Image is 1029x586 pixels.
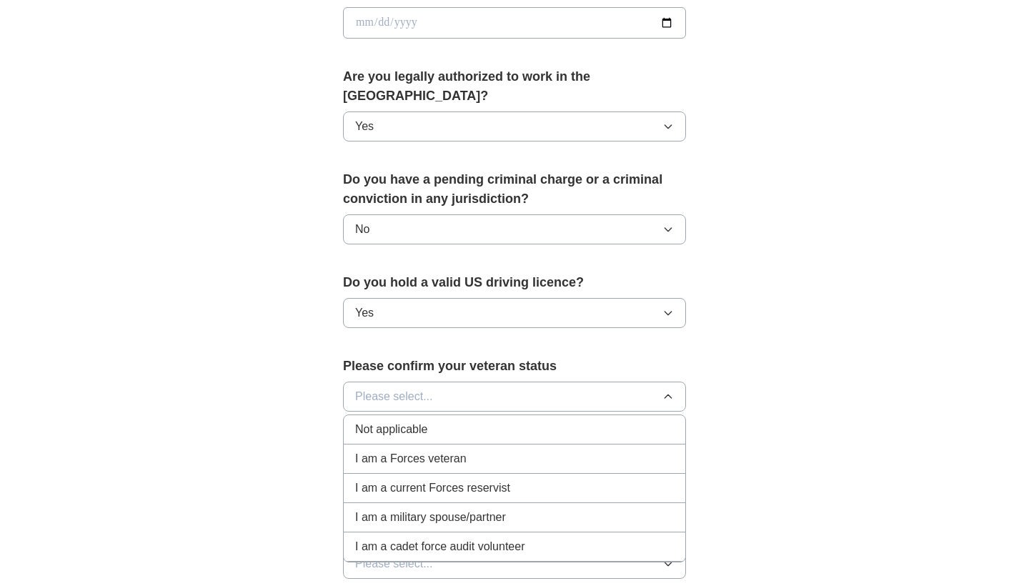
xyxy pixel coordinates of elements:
[355,221,369,238] span: No
[343,357,686,376] label: Please confirm your veteran status
[343,298,686,328] button: Yes
[355,304,374,322] span: Yes
[343,382,686,412] button: Please select...
[355,118,374,135] span: Yes
[343,111,686,141] button: Yes
[355,509,506,526] span: I am a military spouse/partner
[355,538,525,555] span: I am a cadet force audit volunteer
[355,555,433,572] span: Please select...
[343,67,686,106] label: Are you legally authorized to work in the [GEOGRAPHIC_DATA]?
[343,170,686,209] label: Do you have a pending criminal charge or a criminal conviction in any jurisdiction?
[355,388,433,405] span: Please select...
[343,273,686,292] label: Do you hold a valid US driving licence?
[355,480,510,497] span: I am a current Forces reservist
[355,421,427,438] span: Not applicable
[355,450,467,467] span: I am a Forces veteran
[343,214,686,244] button: No
[343,549,686,579] button: Please select...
